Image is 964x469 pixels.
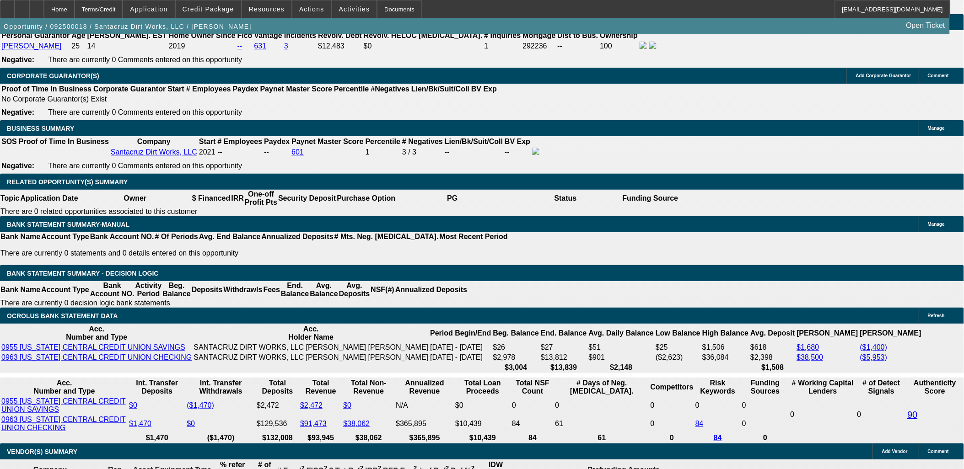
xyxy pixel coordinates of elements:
[167,85,184,93] b: Start
[186,85,231,93] b: # Employees
[797,325,859,342] th: [PERSON_NAME]
[928,73,949,78] span: Comment
[278,190,336,207] th: Security Deposit
[928,126,945,131] span: Manage
[1,137,17,146] th: SOS
[336,190,396,207] th: Purchase Option
[129,401,137,409] a: $0
[396,420,453,428] div: $365,895
[1,85,92,94] th: Proof of Time In Business
[742,378,789,396] th: Funding Sources
[343,378,394,396] th: Total Non-Revenue
[364,32,483,39] b: Revolv. HELOC [MEDICAL_DATA].
[860,325,922,342] th: [PERSON_NAME]
[343,433,394,442] th: $38,062
[702,353,749,362] td: $36,084
[264,138,290,145] b: Paydex
[300,378,342,396] th: Total Revenue
[540,343,587,352] td: $27
[291,138,363,145] b: Paynet Master Score
[191,281,223,298] th: Deposits
[1,378,128,396] th: Acc. Number and Type
[588,353,655,362] td: $901
[309,281,338,298] th: Avg. Balance
[695,420,704,427] a: 84
[334,85,369,93] b: Percentile
[7,270,159,277] span: Bank Statement Summary - Decision Logic
[903,18,949,33] a: Open Ticket
[187,401,214,409] a: ($1,470)
[233,85,259,93] b: Paydex
[750,353,795,362] td: $2,398
[254,42,267,50] a: 631
[1,397,126,413] a: 0955 [US_STATE] CENTRAL CREDIT UNION SAVINGS
[522,41,556,51] td: 292236
[169,42,185,50] span: 2019
[395,378,454,396] th: Annualized Revenue
[7,178,128,186] span: RELATED OPPORTUNITY(S) SUMMARY
[860,343,888,351] a: ($1,400)
[430,325,491,342] th: Period Begin/End
[71,41,86,51] td: 25
[1,325,192,342] th: Acc. Number and Type
[199,232,261,241] th: Avg. End Balance
[264,147,290,157] td: --
[928,313,945,318] span: Refresh
[600,32,638,39] b: Ownership
[430,343,491,352] td: [DATE] - [DATE]
[256,433,299,442] th: $132,008
[20,190,78,207] th: Application Date
[1,95,501,104] td: No Corporate Guarantor(s) Exist
[471,85,497,93] b: BV Exp
[7,72,99,80] span: CORPORATE GUARANTOR(S)
[455,397,511,414] td: $0
[186,433,255,442] th: ($1,470)
[176,0,241,18] button: Credit Package
[411,85,469,93] b: Lien/Bk/Suit/Coll
[750,343,795,352] td: $618
[284,42,288,50] a: 3
[187,420,195,427] a: $0
[343,420,370,427] a: $38,062
[655,343,701,352] td: $25
[199,138,215,145] b: Start
[93,85,166,93] b: Corporate Guarantor
[90,232,155,241] th: Bank Account NO.
[217,138,262,145] b: # Employees
[263,281,280,298] th: Fees
[856,73,911,78] span: Add Corporate Guarantor
[928,222,945,227] span: Manage
[588,343,655,352] td: $51
[129,420,151,427] a: $1,470
[695,378,741,396] th: Risk Keywords
[111,148,197,156] a: Santacruz Dirt Works, LLC
[41,232,90,241] th: Account Type
[41,281,90,298] th: Account Type
[334,232,439,241] th: # Mts. Neg. [MEDICAL_DATA].
[555,397,649,414] td: 0
[1,162,34,170] b: Negative:
[650,378,694,396] th: Competitors
[402,148,443,156] div: 3 / 3
[332,0,377,18] button: Activities
[555,378,649,396] th: # Days of Neg. [MEDICAL_DATA].
[395,281,468,298] th: Annualized Deposits
[650,415,694,432] td: 0
[430,353,491,362] td: [DATE] - [DATE]
[649,42,657,49] img: linkedin-icon.png
[540,325,587,342] th: End. Balance
[695,397,741,414] td: 0
[512,433,554,442] th: 84
[242,0,291,18] button: Resources
[455,415,511,432] td: $10,439
[79,190,192,207] th: Owner
[512,378,554,396] th: Sum of the Total NSF Count and Total Overdraft Fee Count from Ocrolus
[857,397,906,432] td: 0
[650,433,694,442] th: 0
[261,232,334,241] th: Annualized Deposits
[588,363,655,372] th: $2,148
[155,232,199,241] th: # Of Periods
[455,433,511,442] th: $10,439
[882,449,908,454] span: Add Vendor
[371,85,410,93] b: #Negatives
